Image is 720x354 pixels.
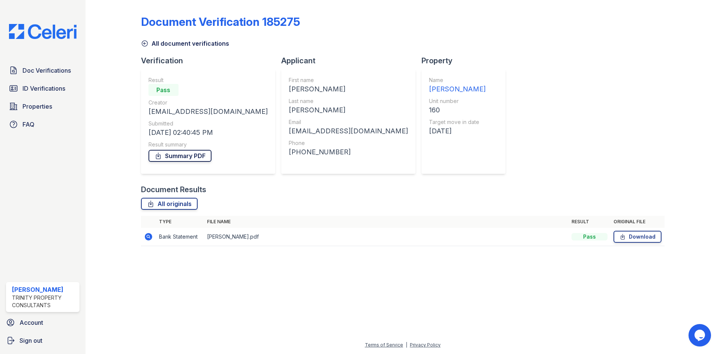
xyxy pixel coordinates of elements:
a: Properties [6,99,79,114]
div: [PHONE_NUMBER] [289,147,408,157]
div: [DATE] [429,126,486,136]
div: Email [289,118,408,126]
div: Result summary [148,141,268,148]
span: Doc Verifications [22,66,71,75]
a: Summary PDF [148,150,211,162]
span: Properties [22,102,52,111]
th: File name [204,216,568,228]
div: Creator [148,99,268,106]
span: ID Verifications [22,84,65,93]
a: Download [613,231,661,243]
div: [PERSON_NAME] [12,285,76,294]
div: [EMAIL_ADDRESS][DOMAIN_NAME] [289,126,408,136]
div: Verification [141,55,281,66]
a: All document verifications [141,39,229,48]
div: | [406,342,407,348]
a: Account [3,315,82,330]
a: All originals [141,198,198,210]
td: Bank Statement [156,228,204,246]
th: Result [568,216,610,228]
div: Document Verification 185275 [141,15,300,28]
div: Name [429,76,486,84]
div: Property [421,55,511,66]
th: Type [156,216,204,228]
div: Phone [289,139,408,147]
a: Doc Verifications [6,63,79,78]
a: ID Verifications [6,81,79,96]
a: Name [PERSON_NAME] [429,76,486,94]
span: Sign out [19,336,42,345]
iframe: chat widget [688,324,712,347]
div: Pass [571,233,607,240]
div: [PERSON_NAME] [429,84,486,94]
a: Terms of Service [365,342,403,348]
span: FAQ [22,120,34,129]
div: Applicant [281,55,421,66]
div: Pass [148,84,178,96]
div: Submitted [148,120,268,127]
div: 160 [429,105,486,115]
div: Document Results [141,184,206,195]
td: [PERSON_NAME].pdf [204,228,568,246]
div: [DATE] 02:40:45 PM [148,127,268,138]
div: [PERSON_NAME] [289,84,408,94]
div: Target move in date [429,118,486,126]
a: Privacy Policy [410,342,441,348]
div: [PERSON_NAME] [289,105,408,115]
a: Sign out [3,333,82,348]
a: FAQ [6,117,79,132]
img: CE_Logo_Blue-a8612792a0a2168367f1c8372b55b34899dd931a85d93a1a3d3e32e68fde9ad4.png [3,24,82,39]
div: Result [148,76,268,84]
div: First name [289,76,408,84]
th: Original file [610,216,664,228]
div: Unit number [429,97,486,105]
div: [EMAIL_ADDRESS][DOMAIN_NAME] [148,106,268,117]
div: Trinity Property Consultants [12,294,76,309]
div: Last name [289,97,408,105]
span: Account [19,318,43,327]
